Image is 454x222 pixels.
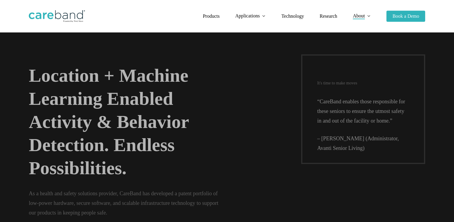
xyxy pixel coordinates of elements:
a: Research [319,14,337,19]
span: Applications [235,13,260,18]
p: It's time to make moves [317,80,409,86]
p: As a health and safety solutions provider, CareBand has developed a patent portfolio of low-power... [29,189,244,217]
p: “CareBand enables those responsible for these seniors to ensure the utmost safety in and out of t... [317,97,409,134]
a: Book a Demo [386,14,425,19]
a: Technology [281,14,304,19]
p: – [PERSON_NAME] (Administrator, Avanti Senior Living) [317,134,409,153]
a: About [353,14,371,19]
a: Products [203,14,219,19]
a: Applications [235,14,266,19]
span: About [353,13,365,18]
h1: Location + Machine Learning Enabled Activity & Behavior Detection. Endless Possibilities. [29,64,209,180]
span: Book a Demo [392,14,419,19]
